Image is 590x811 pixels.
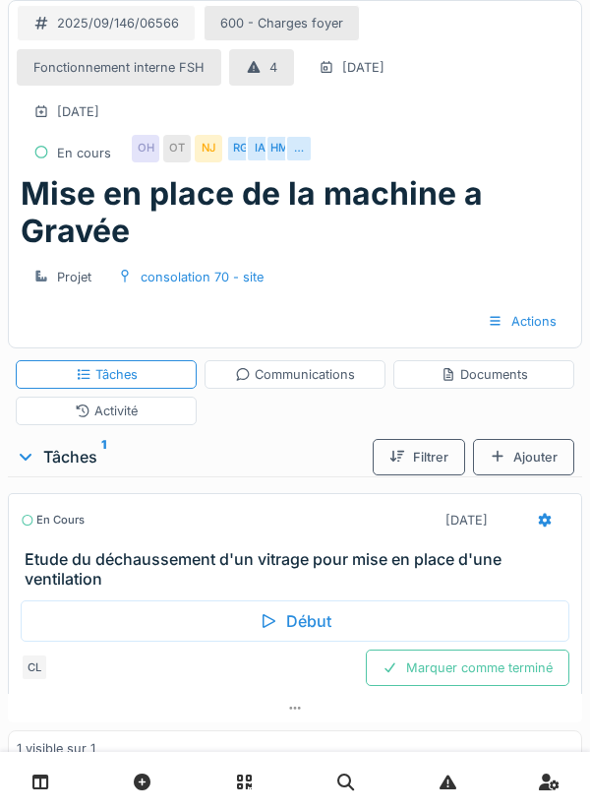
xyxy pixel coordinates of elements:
[132,135,159,162] div: OH
[57,102,99,121] div: [DATE]
[342,58,384,77] div: [DATE]
[471,303,573,340] div: Actions
[21,600,569,642] div: Début
[235,365,355,384] div: Communications
[366,650,569,686] div: Marquer comme terminé
[16,445,365,468] div: Tâches
[25,550,573,588] h3: Etude du déchaussement d'un vitrage pour mise en place d'une ventilation
[269,58,277,77] div: 4
[76,365,138,384] div: Tâches
[33,58,205,77] div: Fonctionnement interne FSH
[220,14,343,32] div: 600 - Charges foyer
[57,144,111,162] div: En cours
[285,135,313,162] div: …
[373,439,465,475] div: Filtrer
[101,445,106,468] sup: 1
[246,135,273,162] div: IA
[226,135,254,162] div: RG
[17,739,95,758] div: 1 visible sur 1
[473,439,574,475] div: Ajouter
[441,365,528,384] div: Documents
[141,268,264,286] div: consolation 70 - site
[195,135,222,162] div: NJ
[57,268,91,286] div: Projet
[75,402,138,420] div: Activité
[445,511,488,530] div: [DATE]
[21,654,48,681] div: CL
[163,135,191,162] div: OT
[21,512,85,529] div: En cours
[57,14,179,32] div: 2025/09/146/06566
[21,175,569,251] h1: Mise en place de la machine a Gravée
[265,135,293,162] div: HM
